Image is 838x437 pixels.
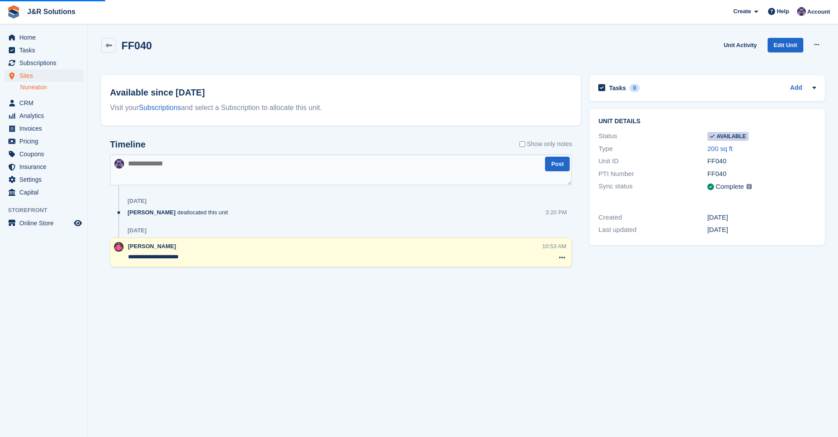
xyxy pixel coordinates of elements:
[598,131,707,141] div: Status
[768,38,803,52] a: Edit Unit
[807,7,830,16] span: Account
[128,243,176,250] span: [PERSON_NAME]
[19,173,72,186] span: Settings
[542,242,567,250] div: 10:53 AM
[707,132,749,141] span: Available
[598,118,816,125] h2: Unit details
[598,181,707,192] div: Sync status
[114,159,124,169] img: Morgan Brown
[707,156,816,166] div: FF040
[19,31,72,44] span: Home
[19,70,72,82] span: Sites
[598,156,707,166] div: Unit ID
[4,70,83,82] a: menu
[4,217,83,229] a: menu
[110,140,146,150] h2: Timeline
[19,97,72,109] span: CRM
[19,135,72,147] span: Pricing
[707,169,816,179] div: FF040
[707,225,816,235] div: [DATE]
[707,145,733,152] a: 200 sq ft
[128,198,146,205] div: [DATE]
[19,217,72,229] span: Online Store
[598,225,707,235] div: Last updated
[797,7,806,16] img: Morgan Brown
[545,157,570,171] button: Post
[598,169,707,179] div: PTI Number
[4,57,83,69] a: menu
[545,208,567,217] div: 3:20 PM
[139,104,181,111] a: Subscriptions
[733,7,751,16] span: Create
[19,110,72,122] span: Analytics
[114,242,124,252] img: Julie Morgan
[121,40,152,51] h2: FF040
[716,182,744,192] div: Complete
[4,44,83,56] a: menu
[629,84,640,92] div: 0
[24,4,79,19] a: J&R Solutions
[4,161,83,173] a: menu
[4,148,83,160] a: menu
[720,38,760,52] a: Unit Activity
[19,161,72,173] span: Insurance
[8,206,88,215] span: Storefront
[110,103,572,113] div: Visit your and select a Subscription to allocate this unit.
[19,44,72,56] span: Tasks
[19,148,72,160] span: Coupons
[777,7,789,16] span: Help
[747,184,752,189] img: icon-info-grey-7440780725fd019a000dd9b08b2336e03edf1995a4989e88bcd33f0948082b44.svg
[110,86,572,99] h2: Available since [DATE]
[4,110,83,122] a: menu
[598,213,707,223] div: Created
[609,84,626,92] h2: Tasks
[4,31,83,44] a: menu
[4,122,83,135] a: menu
[4,186,83,198] a: menu
[4,173,83,186] a: menu
[19,57,72,69] span: Subscriptions
[4,135,83,147] a: menu
[20,83,83,92] a: Nuneaton
[128,208,176,217] span: [PERSON_NAME]
[7,5,20,18] img: stora-icon-8386f47178a22dfd0bd8f6a31ec36ba5ce8667c1dd55bd0f319d3a0aa187defe.svg
[707,213,816,223] div: [DATE]
[4,97,83,109] a: menu
[520,140,525,149] input: Show only notes
[790,83,802,93] a: Add
[73,218,83,228] a: Preview store
[520,140,572,149] label: Show only notes
[19,186,72,198] span: Capital
[128,227,146,234] div: [DATE]
[19,122,72,135] span: Invoices
[128,208,232,217] div: deallocated this unit
[598,144,707,154] div: Type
